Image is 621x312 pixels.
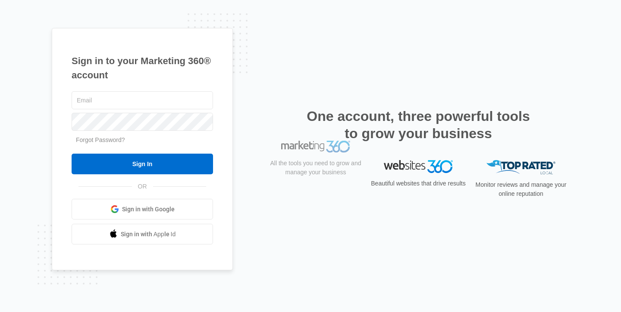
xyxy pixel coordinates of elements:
h1: Sign in to your Marketing 360® account [72,54,213,82]
img: Marketing 360 [281,160,350,172]
a: Sign in with Google [72,199,213,219]
h2: One account, three powerful tools to grow your business [304,108,533,142]
p: Beautiful websites that drive results [370,179,467,188]
img: Top Rated Local [486,160,555,174]
span: OR [132,182,153,191]
p: All the tools you need to grow and manage your business [267,178,364,196]
span: Sign in with Apple Id [121,230,176,239]
input: Sign In [72,154,213,174]
a: Forgot Password? [76,136,125,143]
p: Monitor reviews and manage your online reputation [473,180,569,198]
img: Websites 360 [384,160,453,173]
a: Sign in with Apple Id [72,224,213,244]
input: Email [72,91,213,109]
span: Sign in with Google [122,205,175,214]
